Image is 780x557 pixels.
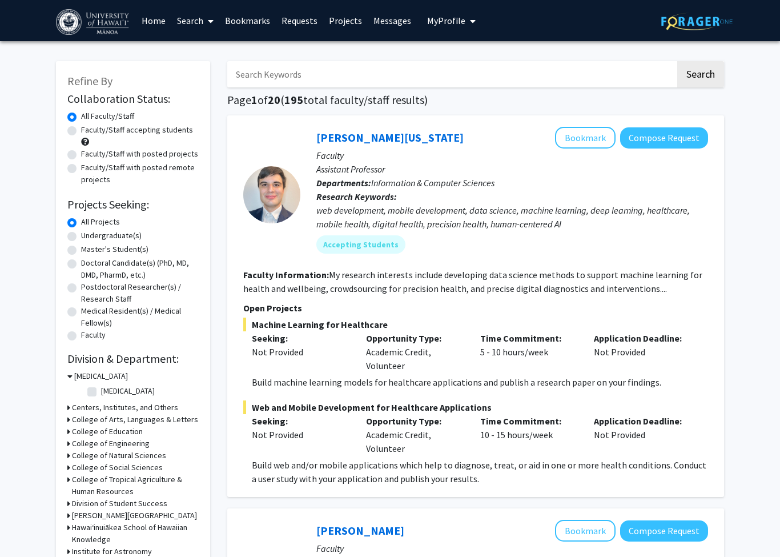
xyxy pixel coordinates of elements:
[243,301,708,315] p: Open Projects
[594,414,691,428] p: Application Deadline:
[268,93,280,107] span: 20
[72,462,163,474] h3: College of Social Sciences
[72,522,199,546] h3: Hawaiʻinuiākea School of Hawaiian Knowledge
[661,13,733,30] img: ForagerOne Logo
[72,438,150,450] h3: College of Engineering
[67,352,199,366] h2: Division & Department:
[81,148,198,160] label: Faculty/Staff with posted projects
[480,331,577,345] p: Time Commitment:
[585,414,699,455] div: Not Provided
[472,414,586,455] div: 10 - 15 hours/week
[81,110,134,122] label: All Faculty/Staff
[9,506,49,548] iframe: Chat
[219,1,276,41] a: Bookmarks
[368,1,417,41] a: Messages
[585,331,699,372] div: Not Provided
[252,458,708,486] p: Build web and/or mobile applications which help to diagnose, treat, or aid in one or more health ...
[227,61,676,87] input: Search Keywords
[136,1,171,41] a: Home
[67,92,199,106] h2: Collaboration Status:
[357,414,472,455] div: Academic Credit, Volunteer
[323,1,368,41] a: Projects
[81,216,120,228] label: All Projects
[81,305,199,329] label: Medical Resident(s) / Medical Fellow(s)
[251,93,258,107] span: 1
[56,9,131,35] img: University of Hawaiʻi at Mānoa Logo
[72,414,198,426] h3: College of Arts, Languages & Letters
[276,1,323,41] a: Requests
[316,203,708,231] div: web development, mobile development, data science, machine learning, deep learning, healthcare, m...
[243,318,708,331] span: Machine Learning for Healthcare
[243,400,708,414] span: Web and Mobile Development for Healthcare Applications
[480,414,577,428] p: Time Commitment:
[594,331,691,345] p: Application Deadline:
[357,331,472,372] div: Academic Credit, Volunteer
[472,331,586,372] div: 5 - 10 hours/week
[252,345,349,359] div: Not Provided
[81,230,142,242] label: Undergraduate(s)
[227,93,724,107] h1: Page of ( total faculty/staff results)
[252,414,349,428] p: Seeking:
[72,450,166,462] h3: College of Natural Sciences
[620,520,708,542] button: Compose Request to Joanna Philippoff
[252,331,349,345] p: Seeking:
[101,385,155,397] label: [MEDICAL_DATA]
[316,235,405,254] mat-chip: Accepting Students
[243,269,329,280] b: Faculty Information:
[555,127,616,149] button: Add Peter Washington to Bookmarks
[371,177,494,189] span: Information & Computer Sciences
[252,428,349,442] div: Not Provided
[67,198,199,211] h2: Projects Seeking:
[81,329,106,341] label: Faculty
[81,281,199,305] label: Postdoctoral Researcher(s) / Research Staff
[316,523,404,538] a: [PERSON_NAME]
[316,191,397,202] b: Research Keywords:
[81,243,148,255] label: Master's Student(s)
[677,61,724,87] button: Search
[366,414,463,428] p: Opportunity Type:
[316,542,708,555] p: Faculty
[316,177,371,189] b: Departments:
[72,510,197,522] h3: [PERSON_NAME][GEOGRAPHIC_DATA]
[243,269,702,294] fg-read-more: My research interests include developing data science methods to support machine learning for hea...
[555,520,616,542] button: Add Joanna Philippoff to Bookmarks
[74,370,128,382] h3: [MEDICAL_DATA]
[72,498,167,510] h3: Division of Student Success
[316,130,464,145] a: [PERSON_NAME][US_STATE]
[72,426,143,438] h3: College of Education
[72,402,178,414] h3: Centers, Institutes, and Others
[366,331,463,345] p: Opportunity Type:
[171,1,219,41] a: Search
[72,474,199,498] h3: College of Tropical Agriculture & Human Resources
[81,162,199,186] label: Faculty/Staff with posted remote projects
[316,149,708,162] p: Faculty
[67,74,112,88] span: Refine By
[284,93,303,107] span: 195
[620,127,708,149] button: Compose Request to Peter Washington
[427,15,465,26] span: My Profile
[252,375,708,389] p: Build machine learning models for healthcare applications and publish a research paper on your fi...
[316,162,708,176] p: Assistant Professor
[81,124,193,136] label: Faculty/Staff accepting students
[81,257,199,281] label: Doctoral Candidate(s) (PhD, MD, DMD, PharmD, etc.)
